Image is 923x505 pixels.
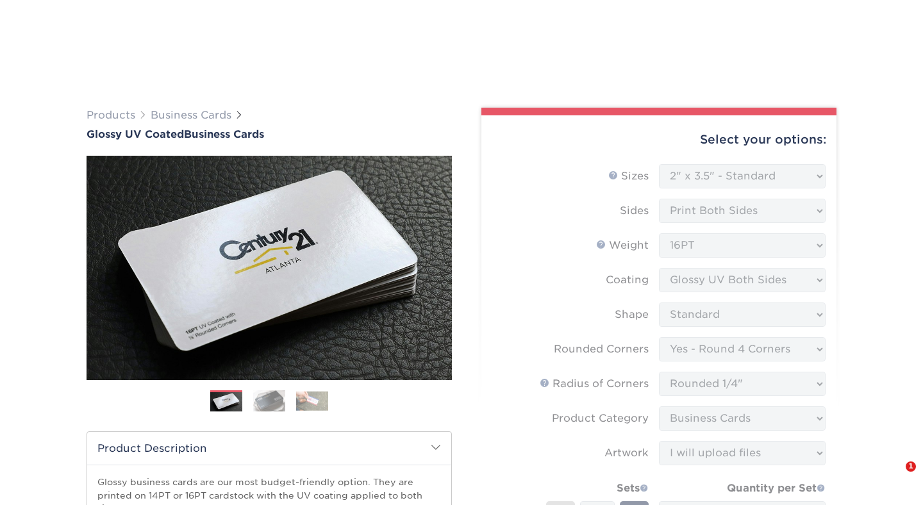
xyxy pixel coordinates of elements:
img: Glossy UV Coated 01 [87,85,452,451]
span: Glossy UV Coated [87,128,184,140]
a: Products [87,109,135,121]
h2: Product Description [87,432,451,465]
a: Glossy UV CoatedBusiness Cards [87,128,452,140]
iframe: Intercom live chat [879,461,910,492]
h1: Business Cards [87,128,452,140]
div: Select your options: [492,115,826,164]
span: 1 [906,461,916,472]
img: Business Cards 01 [210,386,242,418]
a: Business Cards [151,109,231,121]
img: Business Cards 03 [296,391,328,411]
img: Business Cards 02 [253,390,285,412]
